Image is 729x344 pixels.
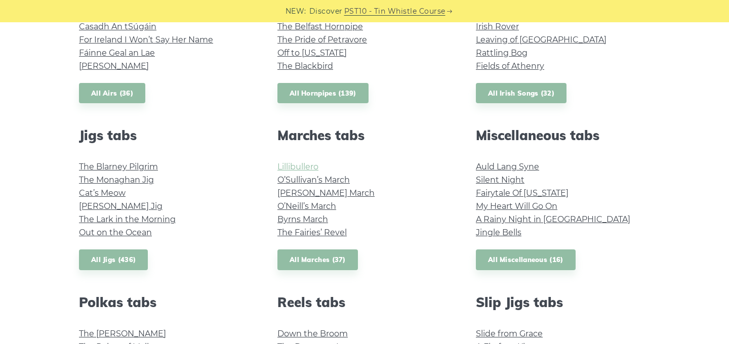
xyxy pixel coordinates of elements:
a: All Airs (36) [79,83,145,104]
a: [PERSON_NAME] March [277,188,375,198]
a: Fairytale Of [US_STATE] [476,188,569,198]
a: The Belfast Hornpipe [277,22,363,31]
a: All Irish Songs (32) [476,83,566,104]
a: O’Sullivan’s March [277,175,350,185]
span: Discover [309,6,343,17]
a: Casadh An tSúgáin [79,22,156,31]
span: NEW: [286,6,306,17]
a: A Rainy Night in [GEOGRAPHIC_DATA] [476,214,630,224]
a: Off to [US_STATE] [277,48,347,58]
a: The Fairies’ Revel [277,228,347,237]
a: Fields of Athenry [476,61,544,71]
a: For Ireland I Won’t Say Her Name [79,35,213,45]
a: Cat’s Meow [79,188,126,198]
a: Byrns March [277,214,328,224]
a: Silent Night [476,175,524,185]
a: All Marches (37) [277,249,358,270]
a: Auld Lang Syne [476,162,539,171]
a: Jingle Bells [476,228,521,237]
a: All Hornpipes (139) [277,83,369,104]
a: Down the Broom [277,329,348,338]
a: Rattling Bog [476,48,528,58]
a: Irish Rover [476,22,519,31]
h2: Marches tabs [277,127,452,143]
a: Leaving of [GEOGRAPHIC_DATA] [476,35,606,45]
a: The Pride of Petravore [277,35,367,45]
a: Lillibullero [277,162,318,171]
a: The Monaghan Jig [79,175,154,185]
a: [PERSON_NAME] Jig [79,201,163,211]
a: Slide from Grace [476,329,543,338]
h2: Miscellaneous tabs [476,127,650,143]
h2: Slip Jigs tabs [476,294,650,310]
h2: Reels tabs [277,294,452,310]
a: [PERSON_NAME] [79,61,149,71]
h2: Polkas tabs [79,294,253,310]
a: The Lark in the Morning [79,214,176,224]
a: The Blackbird [277,61,333,71]
h2: Jigs tabs [79,127,253,143]
a: O’Neill’s March [277,201,336,211]
a: The [PERSON_NAME] [79,329,166,338]
a: My Heart Will Go On [476,201,557,211]
a: All Jigs (436) [79,249,148,270]
a: Out on the Ocean [79,228,152,237]
a: PST10 - Tin Whistle Course [344,6,445,17]
a: All Miscellaneous (16) [476,249,576,270]
a: Fáinne Geal an Lae [79,48,155,58]
a: The Blarney Pilgrim [79,162,158,171]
